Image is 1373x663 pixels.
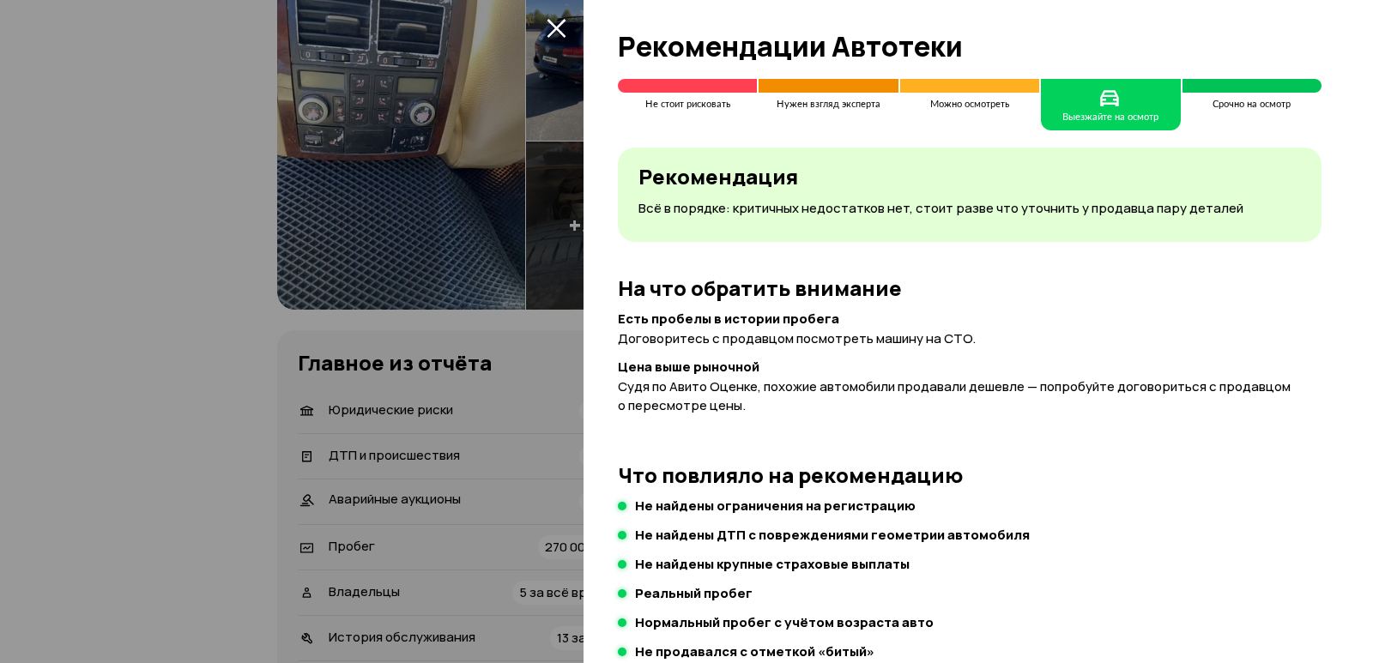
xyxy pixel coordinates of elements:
[900,99,1039,110] div: Можно осмотреть
[1182,99,1322,110] div: Срочно на осмотр
[638,199,1301,218] p: Всё в порядке: критичных недостатков нет, стоит разве что уточнить у продавца пару деталей
[759,99,898,110] div: Нужен взгляд эксперта
[618,377,1322,415] p: Судя по Авито Оценке, похожие автомобили продавали дешевле — попробуйте договориться с продавцом ...
[638,165,1301,189] h3: Рекомендация
[618,463,1322,487] h3: Что повлияло на рекомендацию
[635,585,753,602] h4: Реальный пробег
[635,556,910,573] h4: Не найдены крупные страховые выплаты
[635,497,916,515] h4: Не найдены ограничения на регистрацию
[542,14,570,41] button: закрыть
[635,527,1030,544] h4: Не найдены ДТП с повреждениями геометрии автомобиля
[618,310,1322,328] h4: Есть пробелы в истории пробега
[635,643,874,660] h4: Не продавался с отметкой «битый»
[618,359,1322,376] h4: Цена выше рыночной
[1062,112,1158,123] div: Выезжайте на осмотр
[618,329,1322,348] p: Договоритесь с продавцом посмотреть машину на СТО.
[635,614,934,631] h4: Нормальный пробег с учётом возраста авто
[618,99,757,110] div: Не стоит рисковать
[618,276,1322,300] h3: На что обратить внимание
